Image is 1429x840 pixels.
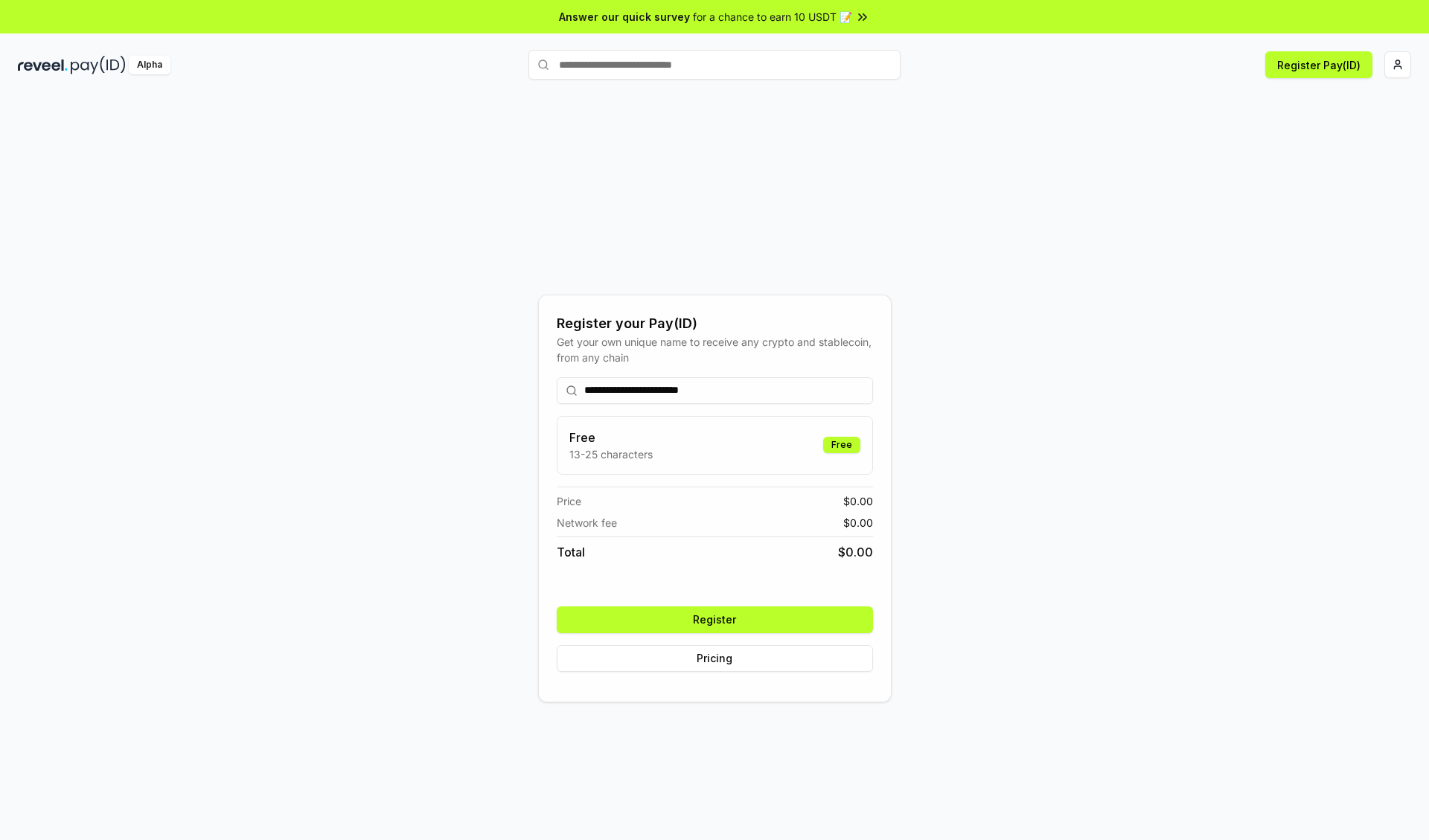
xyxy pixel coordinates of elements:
[569,446,653,462] p: 13-25 characters
[18,56,68,74] img: reveel_dark
[557,313,873,334] div: Register your Pay(ID)
[559,9,690,25] span: Answer our quick survey
[557,493,581,509] span: Price
[838,543,873,561] span: $ 0.00
[823,437,860,453] div: Free
[557,515,617,530] span: Network fee
[129,56,170,74] div: Alpha
[557,645,873,672] button: Pricing
[1265,51,1372,78] button: Register Pay(ID)
[693,9,852,25] span: for a chance to earn 10 USDT 📝
[71,56,126,74] img: pay_id
[569,429,653,446] h3: Free
[557,334,873,365] div: Get your own unique name to receive any crypto and stablecoin, from any chain
[557,606,873,633] button: Register
[557,543,585,561] span: Total
[843,493,873,509] span: $ 0.00
[843,515,873,530] span: $ 0.00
